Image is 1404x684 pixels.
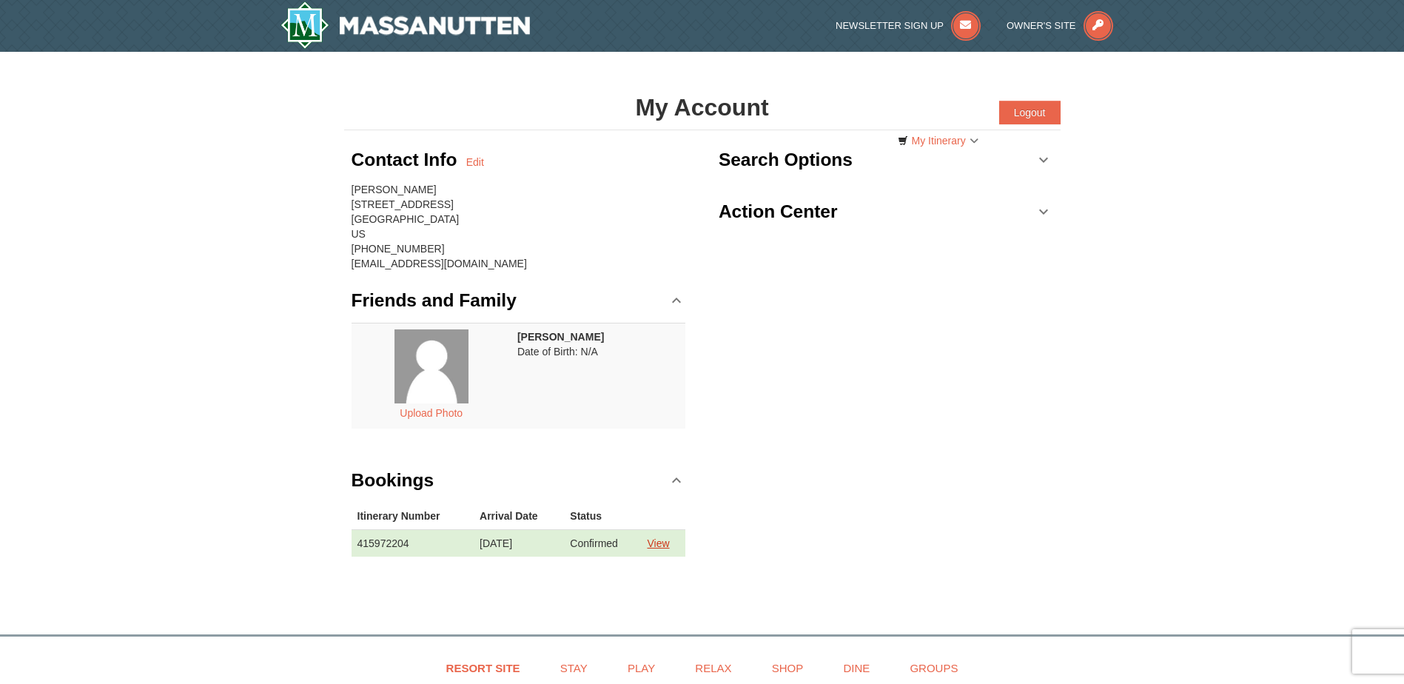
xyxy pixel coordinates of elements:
h1: My Account [344,93,1061,122]
img: placeholder.jpg [394,329,468,403]
a: Newsletter Sign Up [836,20,981,31]
a: Edit [466,155,484,170]
button: Logout [999,101,1061,124]
span: Newsletter Sign Up [836,20,944,31]
a: Owner's Site [1007,20,1113,31]
a: Friends and Family [352,278,686,323]
h3: Search Options [719,145,853,175]
th: Arrival Date [474,503,564,530]
button: Upload Photo [392,403,471,423]
a: My Itinerary [888,130,988,152]
td: Date of Birth: N/A [511,323,685,429]
th: Itinerary Number [352,503,474,530]
a: Massanutten Resort [281,1,531,49]
a: Action Center [719,190,1053,234]
img: Massanutten Resort Logo [281,1,531,49]
td: Confirmed [564,529,641,557]
a: Bookings [352,458,686,503]
div: [PERSON_NAME] [STREET_ADDRESS] [GEOGRAPHIC_DATA] US [PHONE_NUMBER] [EMAIL_ADDRESS][DOMAIN_NAME] [352,182,686,271]
td: 415972204 [352,529,474,557]
strong: [PERSON_NAME] [517,331,604,343]
h3: Bookings [352,466,434,495]
a: Search Options [719,138,1053,182]
a: View [647,537,669,549]
th: Status [564,503,641,530]
h3: Action Center [719,197,838,227]
span: Owner's Site [1007,20,1076,31]
h3: Contact Info [352,145,466,175]
td: [DATE] [474,529,564,557]
h3: Friends and Family [352,286,517,315]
